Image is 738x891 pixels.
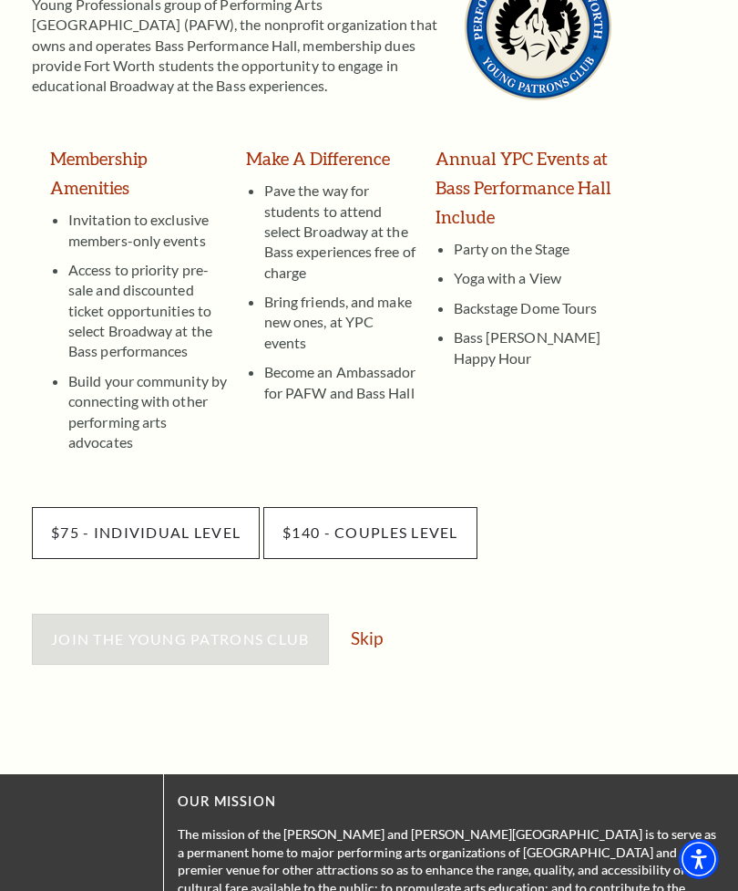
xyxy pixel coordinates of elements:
[264,283,417,353] li: Bring friends, and make new ones, at YPC events
[68,210,228,251] li: Invitation to exclusive members-only events
[246,144,417,173] h3: Make A Difference
[454,239,611,259] li: Party on the Stage
[679,839,719,879] div: Accessibility Menu
[50,144,228,202] h3: Membership Amenities
[32,507,260,558] input: Button
[51,630,310,648] span: Join the Young Patrons Club
[454,259,611,288] li: Yoga with a View
[32,614,329,665] button: Join the Young Patrons Club
[264,353,417,403] li: Become an Ambassador for PAFW and Bass Hall
[454,289,611,318] li: Backstage Dome Tours
[68,251,228,362] li: Access to priority pre-sale and discounted ticket opportunities to select Broadway at the Bass pe...
[263,507,477,558] input: Button
[454,318,611,368] li: Bass [PERSON_NAME] Happy Hour
[68,362,228,453] li: Build your community by connecting with other performing arts advocates
[436,144,611,232] h3: Annual YPC Events at Bass Performance Hall Include
[178,791,720,813] p: OUR MISSION
[264,181,417,283] li: Pave the way for students to attend select Broadway at the Bass experiences free of charge
[351,629,383,647] a: Skip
